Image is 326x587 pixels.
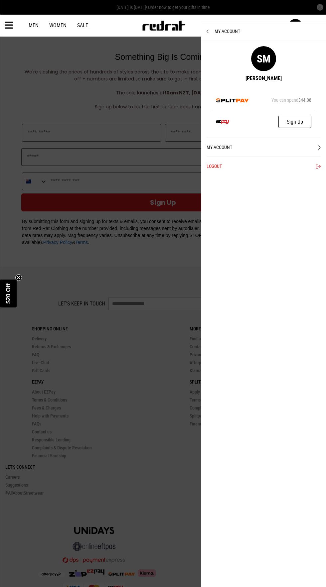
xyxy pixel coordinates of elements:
[245,75,282,81] div: [PERSON_NAME]
[15,274,22,281] button: Close teaser
[251,46,276,71] div: SM
[5,3,25,23] button: Open LiveChat chat widget
[298,97,311,103] span: $44.08
[49,22,67,29] a: Women
[207,157,321,176] button: Logout
[207,138,321,157] a: My Account
[207,29,240,34] span: My Account
[271,97,311,103] div: You can spend
[142,21,186,31] img: Redrat logo
[29,22,39,29] a: Men
[5,283,12,303] span: $20 Off
[77,22,88,29] a: Sale
[216,98,249,102] img: Splitpay
[278,116,311,128] a: Sign Up
[216,120,229,124] img: Ezpay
